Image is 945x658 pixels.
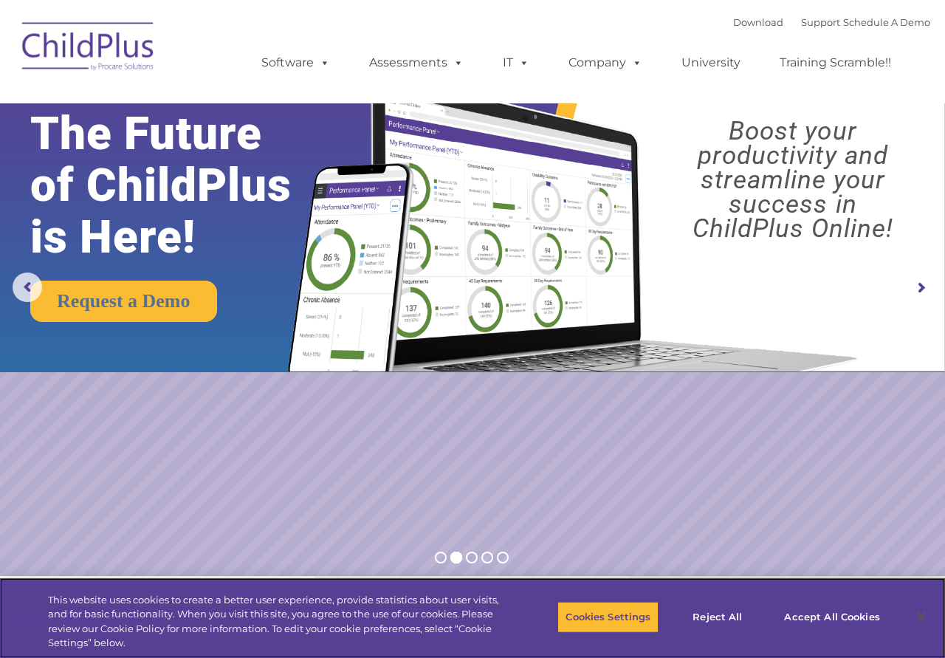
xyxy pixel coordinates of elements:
a: Assessments [354,48,478,78]
span: Phone number [205,158,268,169]
a: Schedule A Demo [843,16,930,28]
a: Software [247,48,345,78]
a: Training Scramble!! [765,48,906,78]
button: Close [905,600,938,633]
div: This website uses cookies to create a better user experience, provide statistics about user visit... [48,593,520,651]
a: Support [801,16,840,28]
rs-layer: The Future of ChildPlus is Here! [30,108,332,263]
img: ChildPlus by Procare Solutions [15,12,162,86]
a: University [667,48,755,78]
a: Request a Demo [30,281,217,322]
a: IT [488,48,544,78]
a: Company [554,48,657,78]
a: Download [733,16,783,28]
rs-layer: Boost your productivity and streamline your success in ChildPlus Online! [653,119,933,241]
font: | [733,16,930,28]
span: Last name [205,97,250,109]
button: Cookies Settings [557,602,659,633]
button: Accept All Cookies [776,602,887,633]
button: Reject All [671,602,763,633]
